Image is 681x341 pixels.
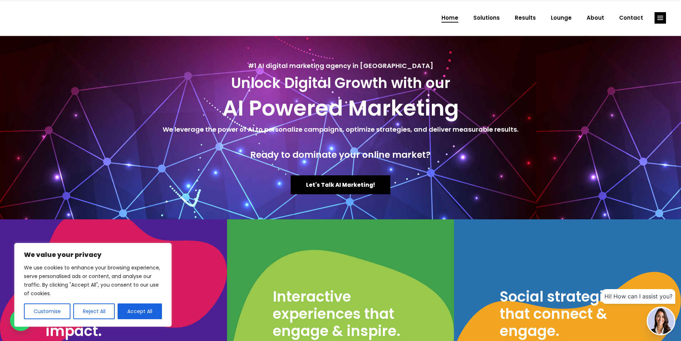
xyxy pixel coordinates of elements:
h4: Ready to dominate your online market? [7,150,674,160]
button: Accept All [118,303,162,319]
a: About [579,9,612,27]
button: Customise [24,303,70,319]
h5: We leverage the power of AI to personalize campaigns, optimize strategies, and deliver measurable... [7,125,674,135]
div: We value your privacy [14,243,172,327]
span: Results [515,9,536,27]
h5: #1 AI digital marketing agency in [GEOGRAPHIC_DATA] [7,61,674,71]
span: Solutions [473,9,500,27]
h3: Unlock Digital Growth with our [7,74,674,92]
span: About [587,9,604,27]
span: Contact [619,9,643,27]
a: Let's Talk AI Marketing! [291,175,390,194]
button: Reject All [73,303,115,319]
a: Solutions [466,9,507,27]
h3: Social strategies that connect & engage. [500,288,642,340]
h3: Interactive experiences that engage & inspire. [273,288,415,340]
a: Results [507,9,543,27]
a: Lounge [543,9,579,27]
span: Let's Talk AI Marketing! [306,181,375,189]
img: Creatives [15,7,87,29]
h3: Big brand stories told differently to impact. [46,288,191,340]
span: Lounge [551,9,572,27]
span: Home [441,9,458,27]
img: agent [648,308,674,334]
a: link [655,12,666,24]
h2: AI Powered Marketing [7,95,674,121]
p: We use cookies to enhance your browsing experience, serve personalised ads or content, and analys... [24,263,162,298]
p: We value your privacy [24,250,162,259]
a: Contact [612,9,651,27]
a: Home [434,9,466,27]
div: Hi! How can I assist you? [602,289,675,304]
